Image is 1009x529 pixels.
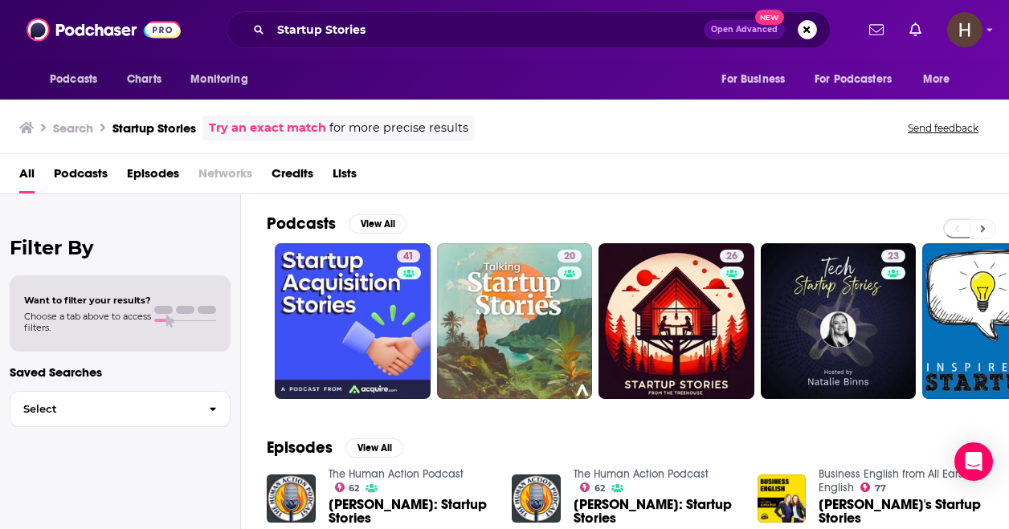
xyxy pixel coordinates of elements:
a: Credits [272,161,313,193]
span: Podcasts [50,68,97,91]
span: 62 [349,485,359,492]
a: EpisodesView All [267,437,403,458]
a: All [19,161,35,193]
input: Search podcasts, credits, & more... [271,17,704,43]
a: 23 [761,243,917,399]
span: Select [10,404,196,414]
span: Logged in as M1ndsharePR [947,12,982,47]
span: [PERSON_NAME]'s Startup Stories [819,498,983,525]
h2: Podcasts [267,214,336,234]
a: Charts [116,64,171,95]
span: Charts [127,68,161,91]
a: 41 [275,243,431,399]
span: 23 [888,249,899,265]
span: Networks [198,161,252,193]
span: 41 [403,249,414,265]
span: for more precise results [329,119,468,137]
button: View All [349,214,406,234]
h3: Search [53,120,93,136]
button: Show profile menu [947,12,982,47]
button: open menu [710,64,805,95]
span: 20 [564,249,575,265]
h2: Filter By [10,236,231,259]
h3: Startup Stories [112,120,196,136]
a: 41 [397,250,420,262]
a: 20 [558,250,582,262]
h2: Episodes [267,437,333,458]
span: [PERSON_NAME]: Startup Stories [329,498,493,525]
a: Try an exact match [209,119,326,137]
button: open menu [39,64,118,95]
img: Michelle's Startup Stories [758,474,807,523]
span: Choose a tab above to access filters. [24,311,151,333]
a: Michelle's Startup Stories [819,498,983,525]
a: 62 [335,482,360,492]
span: Want to filter your results? [24,295,151,306]
a: 26 [720,250,744,262]
span: 62 [594,485,605,492]
div: Open Intercom Messenger [954,442,993,481]
a: PodcastsView All [267,214,406,234]
a: The Human Action Podcast [574,467,709,481]
button: open menu [804,64,915,95]
a: 62 [580,482,605,492]
img: Steven Phelan: Startup Stories [267,474,316,523]
p: Saved Searches [10,364,231,380]
button: Select [10,391,231,427]
button: open menu [179,64,268,95]
a: The Human Action Podcast [329,467,464,481]
span: 77 [875,485,886,492]
a: Steven Phelan: Startup Stories [329,498,493,525]
a: 26 [598,243,754,399]
span: Open Advanced [711,26,778,34]
a: Episodes [127,161,179,193]
button: View All [345,438,403,458]
span: 26 [726,249,737,265]
a: Podcasts [54,161,108,193]
a: Show notifications dropdown [863,16,890,43]
span: More [923,68,950,91]
img: User Profile [947,12,982,47]
a: 23 [881,250,905,262]
img: Steven Phelan: Startup Stories [512,474,561,523]
a: Lists [333,161,357,193]
a: Business English from All Ears English [819,467,963,494]
button: Send feedback [903,121,983,135]
a: Steven Phelan: Startup Stories [574,498,738,525]
span: For Business [721,68,785,91]
a: 77 [860,482,886,492]
button: Open AdvancedNew [704,20,785,39]
span: New [755,10,784,25]
a: Show notifications dropdown [903,16,928,43]
div: Search podcasts, credits, & more... [227,11,831,48]
span: Monitoring [190,68,247,91]
button: open menu [912,64,970,95]
a: 20 [437,243,593,399]
img: Podchaser - Follow, Share and Rate Podcasts [27,14,181,45]
span: [PERSON_NAME]: Startup Stories [574,498,738,525]
span: For Podcasters [815,68,892,91]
